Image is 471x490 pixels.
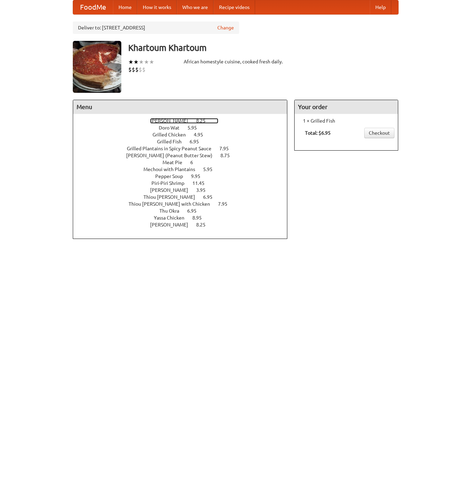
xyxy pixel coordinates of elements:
a: Thu Okra 6.95 [159,208,209,214]
a: FoodMe [73,0,113,14]
span: 5.95 [187,125,204,131]
a: Piri-Piri Shrimp 11.45 [151,180,217,186]
li: ★ [128,58,133,66]
span: 6.95 [190,139,206,144]
span: Thu Okra [159,208,186,214]
span: Thiou [PERSON_NAME] [143,194,202,200]
a: Recipe videos [213,0,255,14]
span: 8.25 [196,118,212,124]
li: $ [128,66,132,73]
a: [PERSON_NAME] (Peanut Butter Stew) 8.75 [126,153,243,158]
a: Grilled Plantains in Spicy Peanut Sauce 7.95 [127,146,242,151]
span: Piri-Piri Shrimp [151,180,191,186]
span: Mechoui with Plantains [143,167,202,172]
span: 7.95 [218,201,234,207]
span: 7.95 [219,146,236,151]
a: Thiou [PERSON_NAME] 6.95 [143,194,225,200]
a: Change [217,24,234,31]
span: 3.95 [196,187,212,193]
h3: Khartoum Khartoum [128,41,399,55]
li: ★ [133,58,139,66]
h4: Menu [73,100,287,114]
a: Help [370,0,391,14]
span: 8.75 [220,153,237,158]
a: [PERSON_NAME] 8.25 [150,118,218,124]
span: 11.45 [192,180,211,186]
a: Home [113,0,137,14]
a: Doro Wat 5.95 [159,125,210,131]
li: $ [142,66,146,73]
span: 8.25 [196,222,212,228]
li: ★ [144,58,149,66]
span: Grilled Plantains in Spicy Peanut Sauce [127,146,218,151]
a: Grilled Chicken 4.95 [152,132,216,137]
a: [PERSON_NAME] 8.25 [150,222,218,228]
a: [PERSON_NAME] 3.95 [150,187,218,193]
span: [PERSON_NAME] [150,222,195,228]
li: $ [139,66,142,73]
span: 4.95 [194,132,210,137]
a: Pepper Soup 9.95 [155,173,213,179]
li: ★ [139,58,144,66]
li: ★ [149,58,154,66]
li: 1 × Grilled Fish [298,117,394,124]
span: Yassa Chicken [154,215,191,221]
a: Thiou [PERSON_NAME] with Chicken 7.95 [129,201,240,207]
span: Pepper Soup [155,173,190,179]
span: [PERSON_NAME] [150,118,195,124]
span: 6 [190,160,200,165]
span: 9.95 [191,173,207,179]
a: Mechoui with Plantains 5.95 [143,167,225,172]
span: [PERSON_NAME] [150,187,195,193]
span: Thiou [PERSON_NAME] with Chicken [129,201,217,207]
span: 8.95 [192,215,209,221]
li: $ [135,66,139,73]
span: Meat Pie [163,160,189,165]
span: 5.95 [203,167,219,172]
a: Who we are [177,0,213,14]
div: Deliver to: [STREET_ADDRESS] [73,21,239,34]
span: 6.95 [187,208,203,214]
a: How it works [137,0,177,14]
span: Doro Wat [159,125,186,131]
span: 6.95 [203,194,219,200]
a: Grilled Fish 6.95 [157,139,212,144]
h4: Your order [295,100,398,114]
a: Checkout [364,128,394,138]
span: Grilled Fish [157,139,189,144]
span: [PERSON_NAME] (Peanut Butter Stew) [126,153,219,158]
li: $ [132,66,135,73]
span: Grilled Chicken [152,132,193,137]
a: Yassa Chicken 8.95 [154,215,215,221]
img: angular.jpg [73,41,121,93]
a: Meat Pie 6 [163,160,206,165]
div: African homestyle cuisine, cooked fresh daily. [184,58,288,65]
b: Total: $6.95 [305,130,331,136]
